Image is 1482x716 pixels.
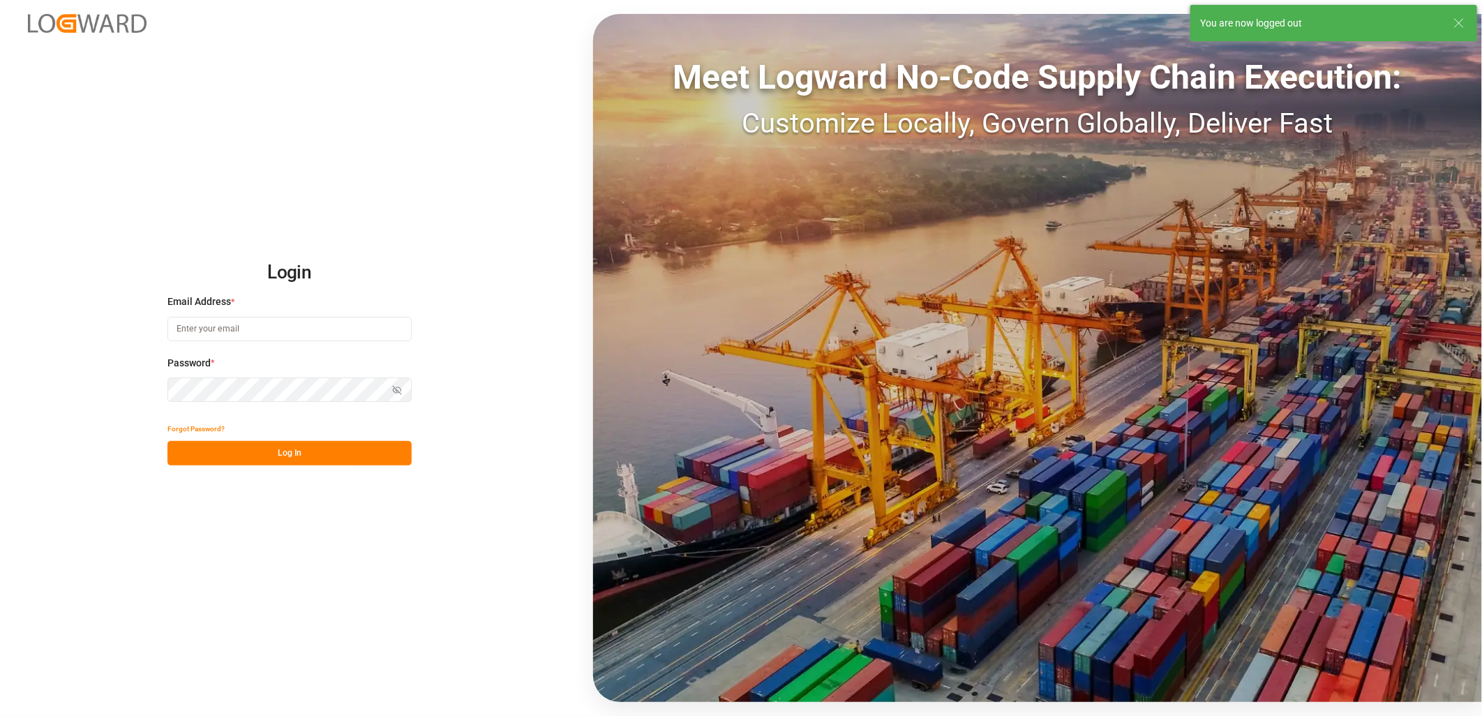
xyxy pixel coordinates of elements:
div: Customize Locally, Govern Globally, Deliver Fast [593,103,1482,144]
div: Meet Logward No-Code Supply Chain Execution: [593,52,1482,103]
button: Forgot Password? [167,417,225,441]
span: Password [167,356,211,371]
input: Enter your email [167,317,412,341]
img: Logward_new_orange.png [28,14,147,33]
button: Log In [167,441,412,465]
span: Email Address [167,294,231,309]
h2: Login [167,251,412,295]
div: You are now logged out [1200,16,1440,31]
